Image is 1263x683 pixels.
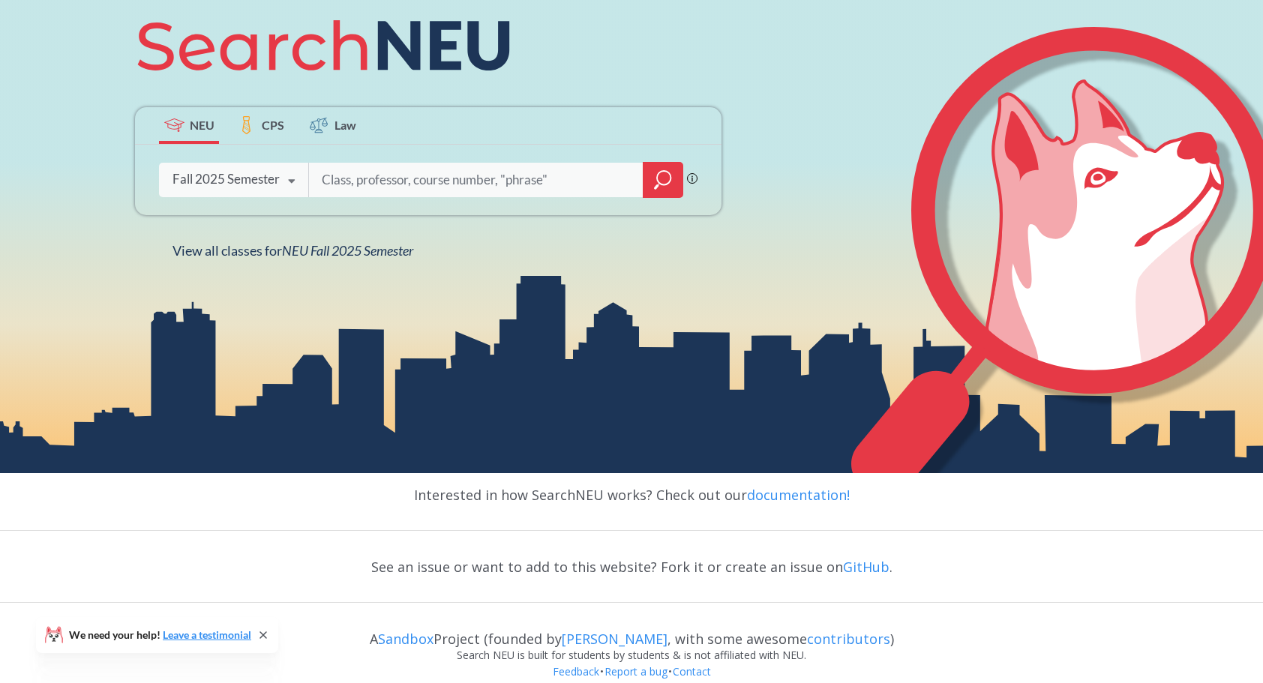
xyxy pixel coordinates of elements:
a: Report a bug [604,664,668,679]
svg: magnifying glass [654,169,672,190]
div: Fall 2025 Semester [172,171,280,187]
input: Class, professor, course number, "phrase" [320,164,632,196]
a: [PERSON_NAME] [562,630,667,648]
a: Sandbox [378,630,433,648]
a: Feedback [552,664,600,679]
a: Contact [672,664,712,679]
a: contributors [807,630,890,648]
span: View all classes for [172,242,413,259]
span: NEU [190,116,214,133]
span: NEU Fall 2025 Semester [282,242,413,259]
a: GitHub [843,558,889,576]
div: magnifying glass [643,162,683,198]
span: Law [334,116,356,133]
a: documentation! [747,486,850,504]
span: CPS [262,116,284,133]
